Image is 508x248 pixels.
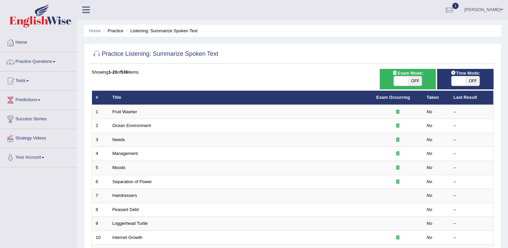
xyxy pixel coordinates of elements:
[454,220,490,227] div: –
[92,105,109,119] td: 1
[427,123,432,128] em: No
[454,151,490,157] div: –
[389,70,426,77] span: Exam Mode:
[454,137,490,143] div: –
[112,165,126,170] a: Moods
[92,203,109,217] td: 8
[112,137,125,142] a: Needs
[92,189,109,203] td: 7
[112,179,152,184] a: Separation of Power
[376,109,419,115] div: Exam occurring question
[454,109,490,115] div: –
[427,165,432,170] em: No
[92,147,109,161] td: 4
[454,165,490,171] div: –
[454,235,490,241] div: –
[376,137,419,143] div: Exam occurring question
[109,91,373,105] th: Title
[376,179,419,185] div: Exam occurring question
[450,91,494,105] th: Last Result
[92,161,109,175] td: 5
[0,129,77,146] a: Strategy Videos
[376,95,410,100] a: Exam Occurring
[112,193,137,198] a: Hairdressers
[125,28,197,34] li: Listening: Summarize Spoken Text
[376,165,419,171] div: Exam occurring question
[0,148,77,165] a: Your Account
[427,137,432,142] em: No
[92,69,494,75] div: Showing of items.
[427,207,432,212] em: No
[408,76,422,86] span: OFF
[92,119,109,133] td: 2
[465,76,479,86] span: OFF
[380,69,436,89] div: Show exams occurring in exams
[454,179,490,185] div: –
[112,221,148,226] a: Loggerhead Turtle
[108,70,117,75] b: 1-20
[427,221,432,226] em: No
[92,49,218,59] h2: Practice Listening: Summarize Spoken Text
[112,235,143,240] a: Internet Growth
[376,235,419,241] div: Exam occurring question
[89,28,101,33] a: Home
[427,109,432,114] em: No
[112,123,151,128] a: Ocean Environment
[0,72,77,88] a: Tests
[0,91,77,108] a: Predictions
[376,151,419,157] div: Exam occurring question
[454,123,490,129] div: –
[102,28,123,34] li: Practice
[92,217,109,231] td: 9
[452,3,459,9] span: 1
[112,151,138,156] a: Management
[376,123,419,129] div: Exam occurring question
[92,133,109,147] td: 3
[427,193,432,198] em: No
[427,235,432,240] em: No
[121,70,128,75] b: 536
[112,207,139,212] a: Peasant Debt
[112,109,137,114] a: Fruit Washer
[427,179,432,184] em: No
[92,91,109,105] th: #
[454,207,490,213] div: –
[0,52,77,69] a: Practice Questions
[427,151,432,156] em: No
[92,231,109,245] td: 10
[0,110,77,127] a: Success Stories
[454,193,490,199] div: –
[448,70,483,77] span: Time Mode:
[92,175,109,189] td: 6
[0,33,77,50] a: Home
[423,91,450,105] th: Taken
